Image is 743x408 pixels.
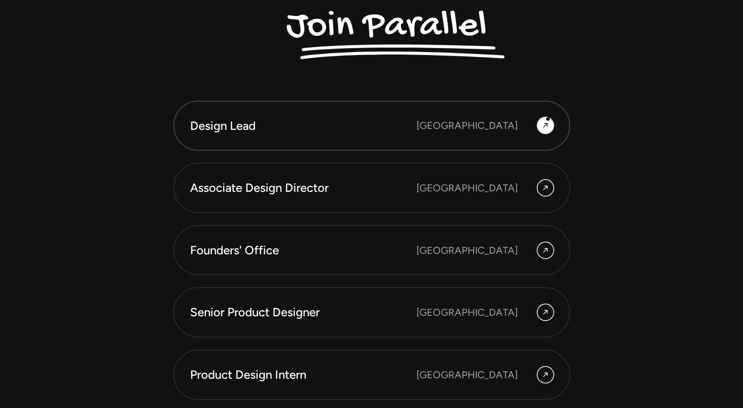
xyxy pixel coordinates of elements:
[416,118,518,133] div: [GEOGRAPHIC_DATA]
[416,243,518,258] div: [GEOGRAPHIC_DATA]
[416,367,518,382] div: [GEOGRAPHIC_DATA]
[173,101,570,151] a: Design Lead [GEOGRAPHIC_DATA]
[190,179,416,196] div: Associate Design Director
[190,242,416,259] div: Founders' Office
[190,366,416,383] div: Product Design Intern
[173,287,570,338] a: Senior Product Designer [GEOGRAPHIC_DATA]
[173,225,570,276] a: Founders' Office [GEOGRAPHIC_DATA]
[190,117,416,134] div: Design Lead
[173,350,570,400] a: Product Design Intern [GEOGRAPHIC_DATA]
[416,305,518,320] div: [GEOGRAPHIC_DATA]
[416,180,518,195] div: [GEOGRAPHIC_DATA]
[173,163,570,213] a: Associate Design Director [GEOGRAPHIC_DATA]
[190,304,416,321] div: Senior Product Designer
